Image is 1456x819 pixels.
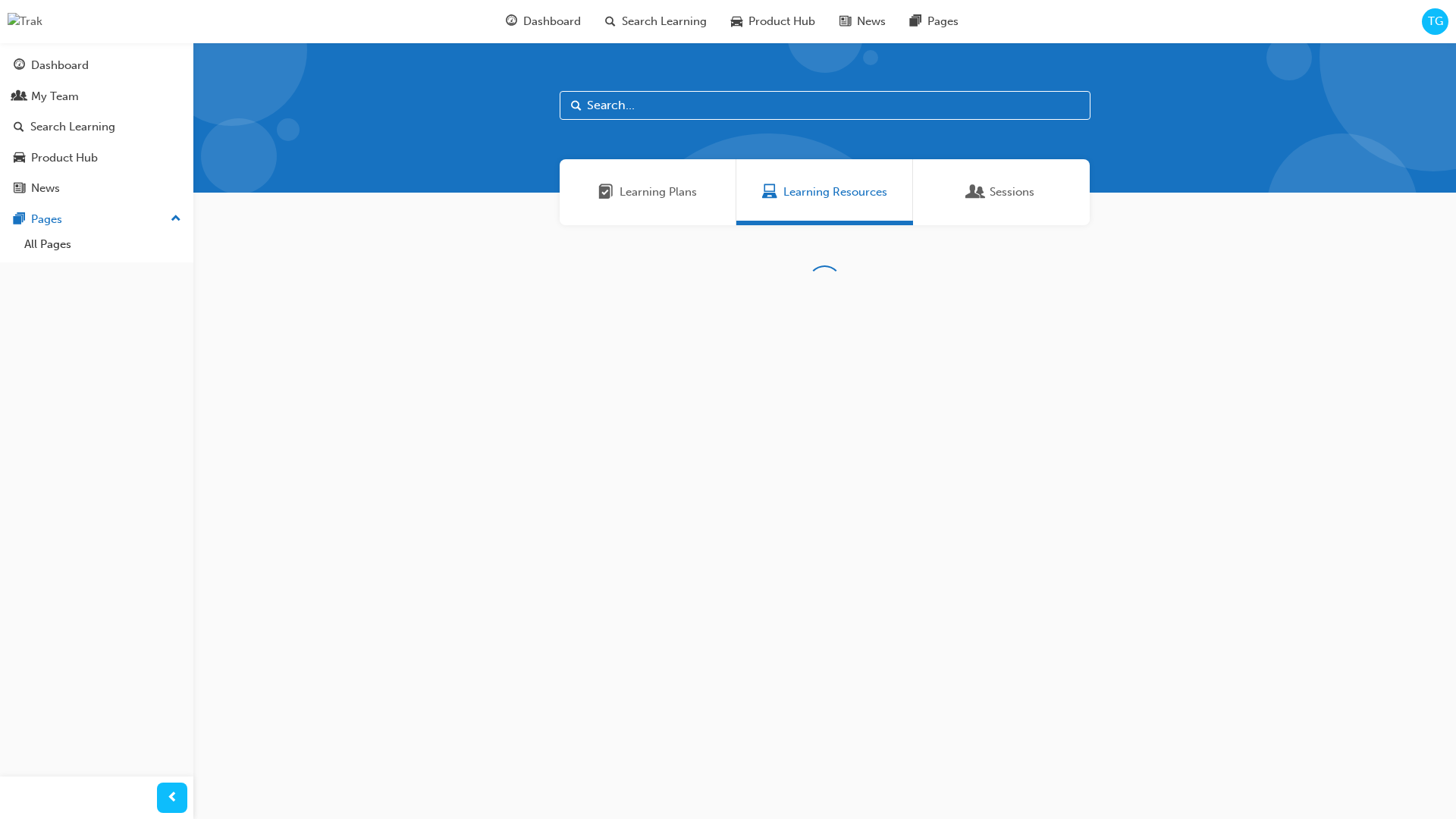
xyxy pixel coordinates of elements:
a: search-iconSearch Learning [593,6,719,37]
span: news-icon [839,12,851,31]
span: news-icon [14,182,25,196]
a: Product Hub [6,144,187,172]
span: people-icon [14,90,25,104]
span: Sessions [968,184,984,201]
span: Learning Plans [598,184,613,201]
button: Pages [6,206,187,234]
span: Learning Plans [620,184,697,201]
span: up-icon [171,209,181,229]
input: Search... [560,91,1090,120]
button: DashboardMy TeamSearch LearningProduct HubNews [6,49,187,206]
a: pages-iconPages [898,6,971,37]
span: Pages [927,13,959,30]
a: Learning ResourcesLearning Resources [736,159,913,225]
div: Search Learning [30,118,115,136]
a: My Team [6,83,187,111]
a: All Pages [18,233,187,256]
span: TG [1428,13,1443,30]
span: Search [571,97,582,115]
span: car-icon [731,12,742,31]
span: News [857,13,886,30]
span: guage-icon [506,12,517,31]
a: news-iconNews [827,6,898,37]
div: Pages [31,211,62,228]
span: Learning Resources [783,184,887,201]
div: My Team [31,88,79,105]
div: Product Hub [31,149,98,167]
span: search-icon [14,121,24,134]
a: Search Learning [6,113,187,141]
span: Learning Resources [762,184,777,201]
a: SessionsSessions [913,159,1090,225]
span: Product Hub [748,13,815,30]
a: car-iconProduct Hub [719,6,827,37]
span: search-icon [605,12,616,31]
span: Dashboard [523,13,581,30]
a: guage-iconDashboard [494,6,593,37]
span: prev-icon [167,789,178,808]
span: Search Learning [622,13,707,30]
button: TG [1422,8,1448,35]
span: pages-icon [910,12,921,31]
span: car-icon [14,152,25,165]
span: pages-icon [14,213,25,227]
a: News [6,174,187,202]
span: Sessions [990,184,1034,201]
a: Learning PlansLearning Plans [560,159,736,225]
a: Dashboard [6,52,187,80]
img: Trak [8,13,42,30]
div: News [31,180,60,197]
span: guage-icon [14,59,25,73]
div: Dashboard [31,57,89,74]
